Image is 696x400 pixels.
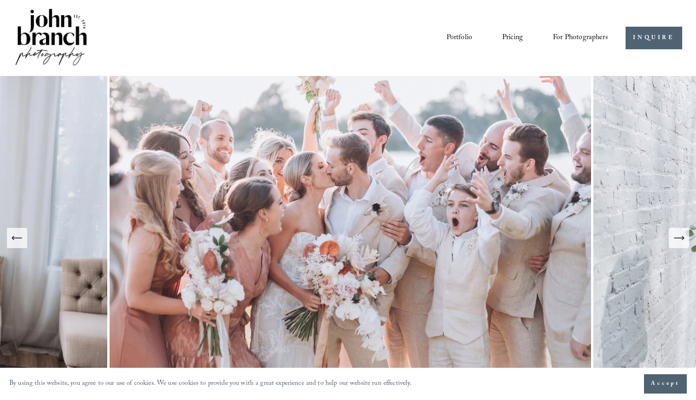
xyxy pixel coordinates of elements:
button: Previous Slide [7,228,27,248]
a: folder dropdown [553,30,608,46]
span: Accept [651,379,680,388]
img: A wedding party celebrating outdoors, featuring a bride and groom kissing amidst cheering bridesm... [107,76,593,400]
button: Accept [644,374,687,394]
a: Portfolio [447,30,472,46]
span: For Photographers [553,31,608,45]
a: INQUIRE [626,27,682,49]
button: Next Slide [669,228,689,248]
img: John Branch IV Photography [14,7,88,69]
a: Pricing [502,30,523,46]
p: By using this website, you agree to our use of cookies. We use cookies to provide you with a grea... [9,377,412,391]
